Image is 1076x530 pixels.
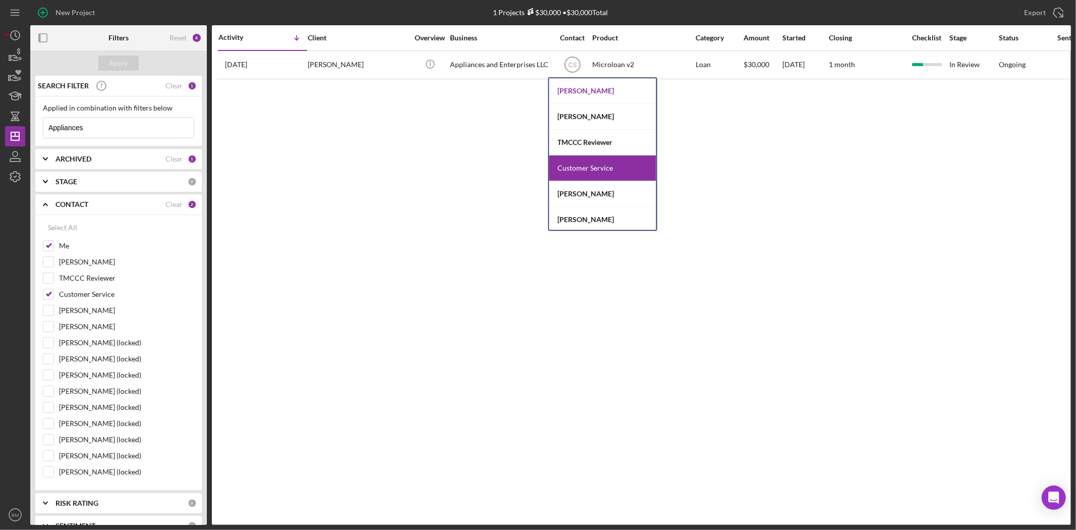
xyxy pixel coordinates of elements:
[949,34,998,42] div: Stage
[43,104,194,112] div: Applied in combination with filters below
[1024,3,1046,23] div: Export
[549,155,656,181] div: Customer Service
[165,200,183,208] div: Clear
[188,154,197,164] div: 1
[905,34,948,42] div: Checklist
[59,435,194,445] label: [PERSON_NAME] (locked)
[225,61,247,69] time: 2025-08-22 21:32
[592,34,693,42] div: Product
[55,155,91,163] b: ARCHIVED
[55,522,95,530] b: SENTIMENT
[999,61,1026,69] div: Ongoing
[12,512,19,518] text: BM
[549,207,656,232] div: [PERSON_NAME]
[165,82,183,90] div: Clear
[55,178,77,186] b: STAGE
[55,3,95,23] div: New Project
[59,402,194,412] label: [PERSON_NAME] (locked)
[829,60,855,69] time: 1 month
[59,338,194,348] label: [PERSON_NAME] (locked)
[43,218,82,238] button: Select All
[59,467,194,477] label: [PERSON_NAME] (locked)
[308,34,409,42] div: Client
[549,130,656,155] div: TMCCC Reviewer
[525,8,561,17] div: $30,000
[744,34,781,42] div: Amount
[411,34,449,42] div: Overview
[188,200,197,209] div: 2
[192,33,202,43] div: 4
[308,51,409,78] div: [PERSON_NAME]
[696,34,743,42] div: Category
[59,451,194,461] label: [PERSON_NAME] (locked)
[188,177,197,186] div: 0
[59,322,194,332] label: [PERSON_NAME]
[109,56,128,71] div: Apply
[169,34,187,42] div: Reset
[829,34,904,42] div: Closing
[493,8,608,17] div: 1 Projects • $30,000 Total
[949,51,998,78] div: In Review
[188,81,197,90] div: 1
[782,51,828,78] div: [DATE]
[549,78,656,104] div: [PERSON_NAME]
[48,218,77,238] div: Select All
[782,34,828,42] div: Started
[59,354,194,364] label: [PERSON_NAME] (locked)
[59,386,194,396] label: [PERSON_NAME] (locked)
[592,51,693,78] div: Microloan v2
[165,155,183,163] div: Clear
[1014,3,1071,23] button: Export
[696,51,743,78] div: Loan
[59,257,194,267] label: [PERSON_NAME]
[30,3,105,23] button: New Project
[188,499,197,508] div: 0
[450,51,551,78] div: Appliances and Enterprises LLC
[38,82,89,90] b: SEARCH FILTER
[218,33,263,41] div: Activity
[999,34,1047,42] div: Status
[1042,486,1066,510] div: Open Intercom Messenger
[98,56,139,71] button: Apply
[553,34,591,42] div: Contact
[59,305,194,315] label: [PERSON_NAME]
[549,104,656,130] div: [PERSON_NAME]
[55,200,88,208] b: CONTACT
[55,499,98,507] b: RISK RATING
[744,60,769,69] span: $30,000
[549,181,656,207] div: [PERSON_NAME]
[5,505,25,525] button: BM
[568,62,577,69] text: CS
[59,273,194,283] label: TMCCC Reviewer
[450,34,551,42] div: Business
[59,241,194,251] label: Me
[59,289,194,299] label: Customer Service
[59,418,194,429] label: [PERSON_NAME] (locked)
[108,34,129,42] b: Filters
[59,370,194,380] label: [PERSON_NAME] (locked)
